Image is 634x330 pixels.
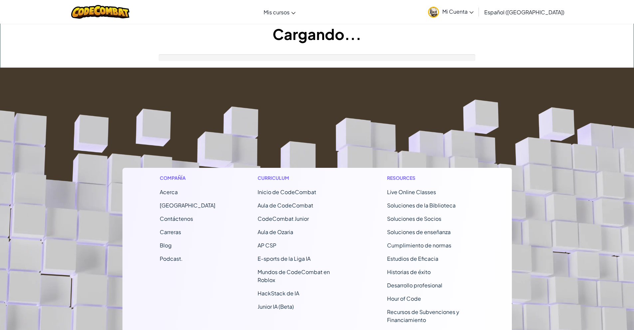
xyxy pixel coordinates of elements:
[0,24,634,44] h1: Cargando...
[258,303,294,310] a: Junior IA (Beta)
[264,9,290,16] span: Mis cursos
[387,295,421,302] a: Hour of Code
[387,268,431,275] a: Historias de éxito
[258,188,316,195] span: Inicio de CodeCombat
[160,202,215,209] a: [GEOGRAPHIC_DATA]
[160,242,172,249] a: Blog
[160,228,181,235] a: Carreras
[387,242,451,249] a: Cumplimiento de normas
[258,268,330,283] a: Mundos de CodeCombat en Roblox
[258,202,313,209] a: Aula de CodeCombat
[484,9,564,16] span: Español ([GEOGRAPHIC_DATA])
[387,308,459,323] a: Recursos de Subvenciones y Financiamiento
[387,188,436,195] a: Live Online Classes
[160,215,193,222] span: Contáctenos
[387,174,475,181] h1: Resources
[481,3,568,21] a: Español ([GEOGRAPHIC_DATA])
[428,7,439,18] img: avatar
[387,202,456,209] a: Soluciones de la Biblioteca
[387,228,451,235] a: Soluciones de enseñanza
[258,174,345,181] h1: Curriculum
[258,228,293,235] a: Aula de Ozaria
[442,8,474,15] span: Mi Cuenta
[160,174,215,181] h1: Compañía
[160,255,183,262] a: Podcast.
[387,215,441,222] a: Soluciones de Socios
[71,5,129,19] img: CodeCombat logo
[258,290,299,297] a: HackStack de IA
[387,255,438,262] a: Estudios de Eficacia
[160,188,178,195] a: Acerca
[387,282,442,289] a: Desarrollo profesional
[260,3,299,21] a: Mis cursos
[258,215,309,222] a: CodeCombat Junior
[425,1,477,22] a: Mi Cuenta
[258,255,311,262] a: E-sports de la Liga IA
[258,242,276,249] a: AP CSP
